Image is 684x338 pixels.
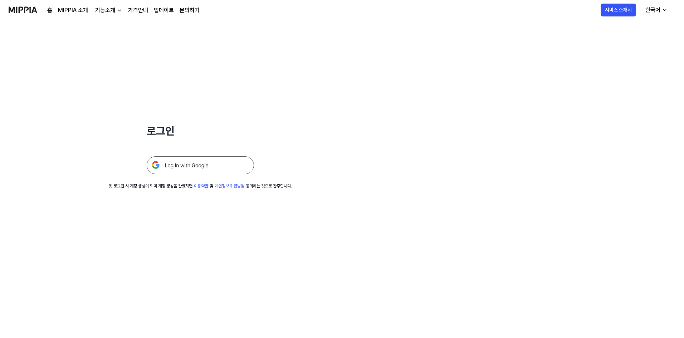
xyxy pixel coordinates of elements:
div: 한국어 [644,6,662,14]
a: 개인정보 취급방침 [215,183,244,188]
h1: 로그인 [147,123,254,139]
button: 한국어 [640,3,672,17]
img: 구글 로그인 버튼 [147,156,254,174]
div: 첫 로그인 시 계정 생성이 되며 계정 생성을 완료하면 및 동의하는 것으로 간주합니다. [109,183,292,189]
a: 가격안내 [128,6,148,15]
button: 기능소개 [94,6,122,15]
img: down [117,8,122,13]
a: MIPPIA 소개 [58,6,88,15]
a: 이용약관 [194,183,208,188]
a: 문의하기 [180,6,200,15]
a: 업데이트 [154,6,174,15]
button: 서비스 소개서 [601,4,636,16]
a: 홈 [47,6,52,15]
div: 기능소개 [94,6,117,15]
